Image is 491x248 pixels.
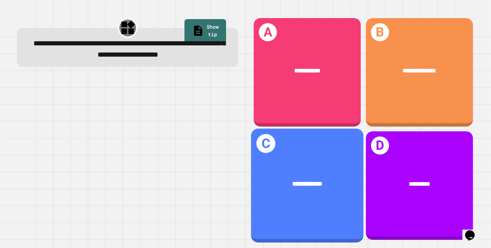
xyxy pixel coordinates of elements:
h1: D [371,136,389,155]
h1: A [259,23,277,41]
a: Show tip [184,19,226,43]
iframe: chat widget [462,221,484,241]
h1: C [256,134,276,153]
h1: B [371,23,389,41]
